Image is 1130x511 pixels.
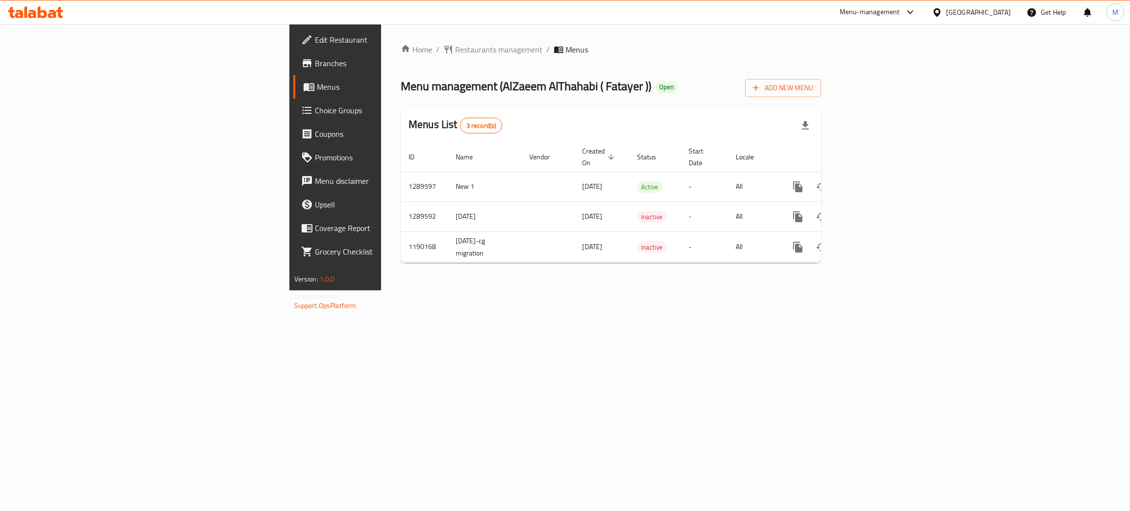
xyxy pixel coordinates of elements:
[293,51,478,75] a: Branches
[681,202,728,231] td: -
[681,172,728,202] td: -
[689,145,716,169] span: Start Date
[794,114,817,137] div: Export file
[443,44,542,55] a: Restaurants management
[582,145,617,169] span: Created On
[565,44,588,55] span: Menus
[736,151,767,163] span: Locale
[293,169,478,193] a: Menu disclaimer
[315,57,470,69] span: Branches
[946,7,1011,18] div: [GEOGRAPHIC_DATA]
[637,181,662,193] span: Active
[582,210,602,223] span: [DATE]
[456,151,486,163] span: Name
[455,44,542,55] span: Restaurants management
[728,231,778,262] td: All
[810,235,833,259] button: Change Status
[294,273,318,285] span: Version:
[293,99,478,122] a: Choice Groups
[582,240,602,253] span: [DATE]
[448,202,521,231] td: [DATE]
[293,75,478,99] a: Menus
[778,142,888,172] th: Actions
[637,242,667,253] span: Inactive
[315,152,470,163] span: Promotions
[448,172,521,202] td: New 1
[315,34,470,46] span: Edit Restaurant
[293,146,478,169] a: Promotions
[810,205,833,229] button: Change Status
[637,241,667,253] div: Inactive
[293,122,478,146] a: Coupons
[401,75,651,97] span: Menu management ( AlZaeem AlThahabi ( Fatayer ) )
[529,151,563,163] span: Vendor
[293,193,478,216] a: Upsell
[745,79,821,97] button: Add New Menu
[810,175,833,199] button: Change Status
[409,151,427,163] span: ID
[293,240,478,263] a: Grocery Checklist
[315,128,470,140] span: Coupons
[293,28,478,51] a: Edit Restaurant
[681,231,728,262] td: -
[786,205,810,229] button: more
[293,216,478,240] a: Coverage Report
[320,273,335,285] span: 1.0.0
[546,44,550,55] li: /
[637,211,667,223] span: Inactive
[655,81,678,93] div: Open
[840,6,900,18] div: Menu-management
[753,82,813,94] span: Add New Menu
[582,180,602,193] span: [DATE]
[448,231,521,262] td: [DATE]-cg migration
[401,142,888,263] table: enhanced table
[317,81,470,93] span: Menus
[294,299,357,312] a: Support.OpsPlatform
[786,235,810,259] button: more
[409,117,502,133] h2: Menus List
[461,121,502,130] span: 3 record(s)
[728,172,778,202] td: All
[786,175,810,199] button: more
[401,44,821,55] nav: breadcrumb
[460,118,503,133] div: Total records count
[315,175,470,187] span: Menu disclaimer
[315,104,470,116] span: Choice Groups
[655,83,678,91] span: Open
[315,222,470,234] span: Coverage Report
[1112,7,1118,18] span: M
[294,289,339,302] span: Get support on:
[728,202,778,231] td: All
[315,199,470,210] span: Upsell
[315,246,470,257] span: Grocery Checklist
[637,151,669,163] span: Status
